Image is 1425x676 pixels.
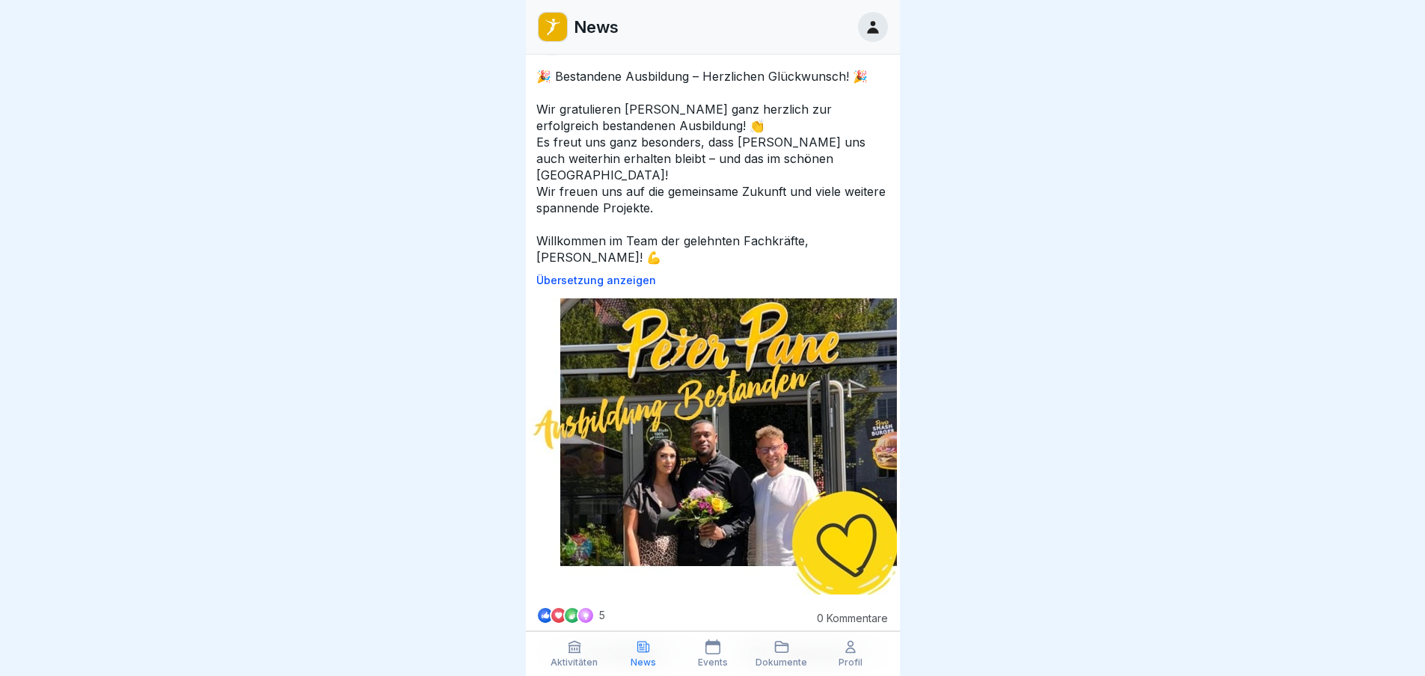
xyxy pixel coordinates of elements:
p: 0 Kommentare [806,612,888,624]
p: Profil [839,657,862,668]
p: Aktivitäten [551,657,598,668]
p: Übersetzung anzeigen [536,274,889,286]
p: 5 [599,609,605,621]
p: 🎉 Bestandene Ausbildung – Herzlichen Glückwunsch! 🎉 Wir gratulieren [PERSON_NAME] ganz herzlich z... [536,68,889,265]
p: Dokumente [756,657,807,668]
img: Post Image [529,298,897,594]
img: oo2rwhh5g6mqyfqxhtbddxvd.png [539,13,567,41]
p: News [574,17,619,37]
p: Events [698,657,728,668]
p: News [631,657,656,668]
